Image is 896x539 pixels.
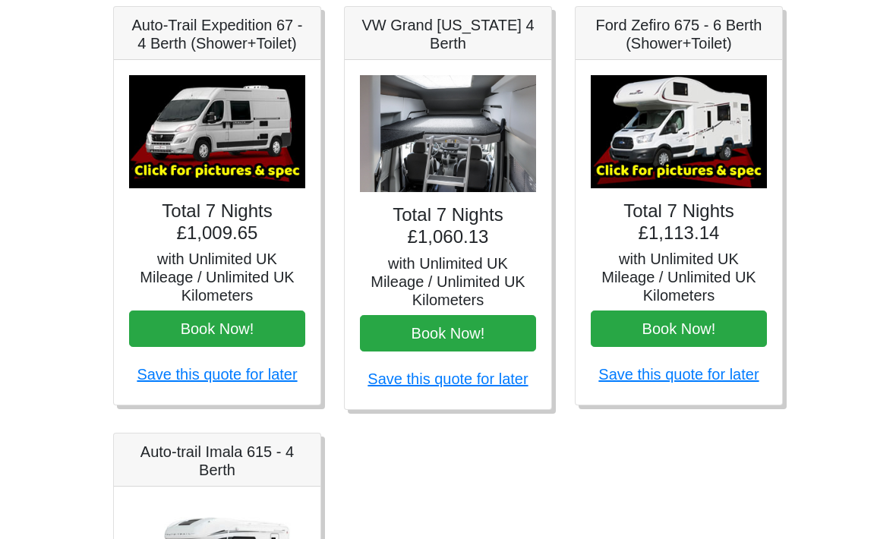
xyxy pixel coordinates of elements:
[591,310,767,347] button: Book Now!
[591,250,767,304] h5: with Unlimited UK Mileage / Unlimited UK Kilometers
[591,200,767,244] h4: Total 7 Nights £1,113.14
[360,204,536,248] h4: Total 7 Nights £1,060.13
[591,75,767,188] img: Ford Zefiro 675 - 6 Berth (Shower+Toilet)
[129,200,305,244] h4: Total 7 Nights £1,009.65
[129,16,305,52] h5: Auto-Trail Expedition 67 - 4 Berth (Shower+Toilet)
[360,16,536,52] h5: VW Grand [US_STATE] 4 Berth
[360,315,536,351] button: Book Now!
[360,254,536,309] h5: with Unlimited UK Mileage / Unlimited UK Kilometers
[137,366,297,383] a: Save this quote for later
[598,366,759,383] a: Save this quote for later
[591,16,767,52] h5: Ford Zefiro 675 - 6 Berth (Shower+Toilet)
[129,443,305,479] h5: Auto-trail Imala 615 - 4 Berth
[360,75,536,193] img: VW Grand California 4 Berth
[368,370,528,387] a: Save this quote for later
[129,310,305,347] button: Book Now!
[129,250,305,304] h5: with Unlimited UK Mileage / Unlimited UK Kilometers
[129,75,305,188] img: Auto-Trail Expedition 67 - 4 Berth (Shower+Toilet)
